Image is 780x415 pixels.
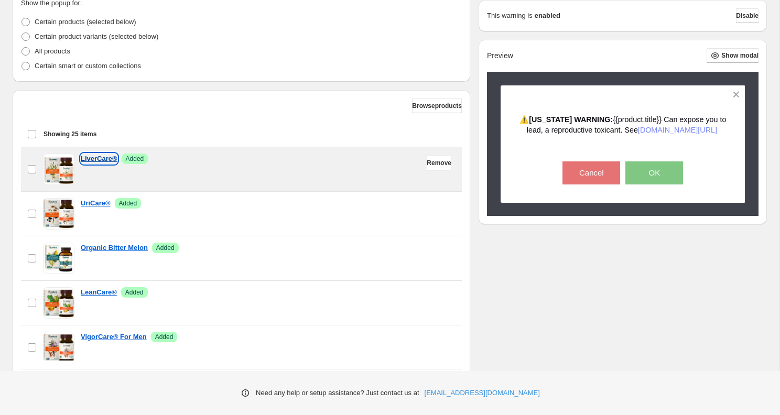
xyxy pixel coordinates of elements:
span: {{product.title}} Can expose you to lead, a reproductive toxicant. See [527,115,727,134]
strong: enabled [535,10,560,21]
span: Certain product variants (selected below) [35,32,158,40]
a: LiverCare® [81,154,117,164]
button: Cancel [562,161,620,184]
img: VigorCare® For Men [43,332,74,363]
span: Certain products (selected below) [35,18,136,26]
span: Show modal [721,51,759,60]
p: This warning is [487,10,533,21]
a: Organic Bitter Melon [81,243,148,253]
span: Added [126,155,144,163]
a: UriCare® [81,198,111,209]
img: LiverCare® [43,154,74,185]
button: OK [625,161,683,184]
span: Added [155,333,174,341]
span: ⚠️ [519,115,529,124]
span: Browse products [412,102,462,110]
span: Added [125,288,144,297]
button: Disable [736,8,759,23]
a: LeanCare® [81,287,117,298]
span: Added [156,244,175,252]
h2: Preview [487,51,513,60]
a: [DOMAIN_NAME][URL] [638,126,717,134]
button: Browseproducts [412,99,462,113]
span: Disable [736,12,759,20]
img: UriCare® [43,198,74,230]
span: Remove [427,159,451,167]
strong: [US_STATE] WARNING: [529,115,613,124]
a: [EMAIL_ADDRESS][DOMAIN_NAME] [425,388,540,398]
span: Showing 25 items [44,130,96,138]
img: Organic Bitter Melon [43,243,74,274]
button: Show modal [707,48,759,63]
span: Added [119,199,137,207]
p: Certain smart or custom collections [35,61,141,71]
button: Remove [427,156,451,170]
p: All products [35,46,70,57]
img: LeanCare® [43,287,74,319]
a: VigorCare® For Men [81,332,147,342]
